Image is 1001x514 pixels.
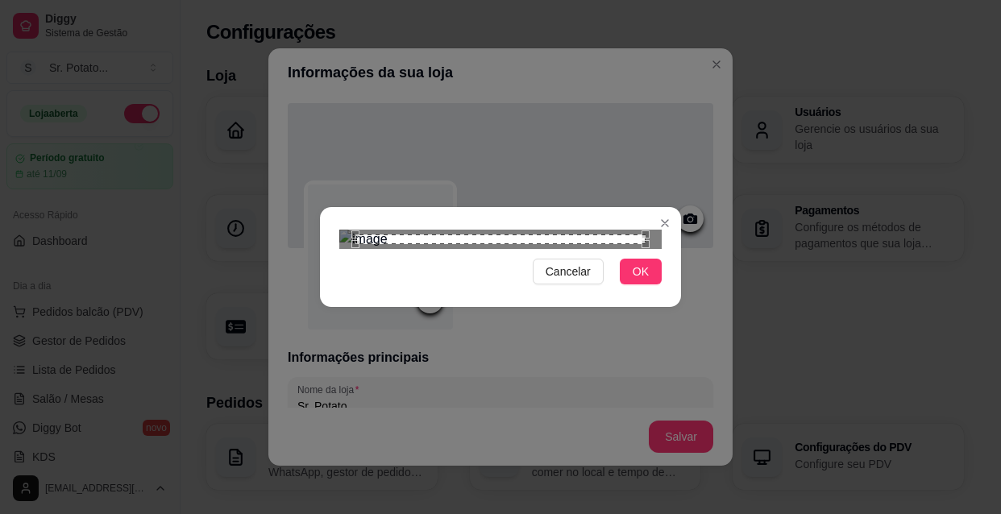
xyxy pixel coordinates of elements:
[633,263,649,280] span: OK
[546,263,591,280] span: Cancelar
[533,259,604,284] button: Cancelar
[620,259,662,284] button: OK
[355,234,646,244] div: Use the arrow keys to move the crop selection area
[339,230,662,249] img: image
[652,210,678,236] button: Close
